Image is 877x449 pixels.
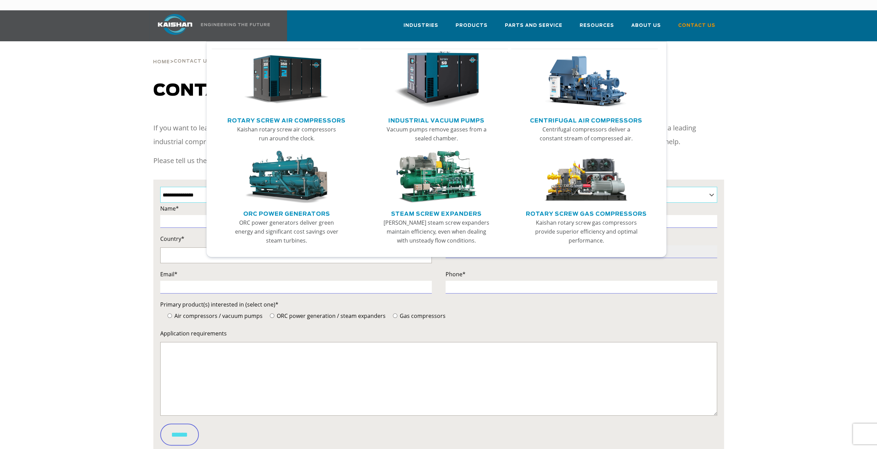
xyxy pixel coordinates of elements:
a: Rotary Screw Air Compressors [227,115,346,125]
a: Resources [580,17,614,40]
a: ORC Power Generators [243,208,330,218]
img: Engineering the future [201,23,270,26]
span: Parts and Service [505,22,562,30]
span: Home [153,60,170,64]
a: About Us [631,17,661,40]
p: Centrifugal compressors deliver a constant stream of compressed air. [532,125,640,143]
a: Steam Screw Expanders [391,208,482,218]
img: thumb-Rotary-Screw-Air-Compressors [244,51,329,108]
a: Industrial Vacuum Pumps [388,115,485,125]
span: Resources [580,22,614,30]
img: thumb-Centrifugal-Air-Compressors [544,51,629,108]
span: Products [456,22,488,30]
a: Rotary Screw Gas Compressors [526,208,647,218]
p: Kaishan rotary screw air compressors run around the clock. [233,125,340,143]
span: Gas compressors [398,312,446,320]
img: thumb-ORC-Power-Generators [244,151,329,204]
input: ORC power generation / steam expanders [270,313,274,318]
a: Kaishan USA [149,10,271,41]
p: ORC power generators deliver green energy and significant cost savings over steam turbines. [233,218,340,245]
input: Gas compressors [393,313,397,318]
p: [PERSON_NAME] steam screw expanders maintain efficiency, even when dealing with unsteady flow con... [383,218,490,245]
label: Email* [160,269,432,279]
a: Home [153,58,170,65]
p: Kaishan rotary screw gas compressors provide superior efficiency and optimal performance. [532,218,640,245]
label: Country* [160,234,432,244]
span: Contact Us [174,59,211,64]
p: If you want to learn more about us and what we can do for you, our team is happy to answer any qu... [153,121,724,149]
label: Application requirements [160,329,717,338]
span: ORC power generation / steam expanders [275,312,386,320]
a: Products [456,17,488,40]
a: Contact Us [678,17,715,40]
img: thumb-Industrial-Vacuum-Pumps [394,51,479,108]
span: Contact Us [678,22,715,30]
span: Contact us [153,83,275,99]
span: About Us [631,22,661,30]
label: Phone* [446,269,717,279]
label: Name* [160,204,432,213]
p: Vacuum pumps remove gasses from a sealed chamber. [383,125,490,143]
img: kaishan logo [149,14,201,35]
div: > [153,41,211,67]
a: Parts and Service [505,17,562,40]
p: Please tell us the nature of your inquiry. [153,154,724,168]
span: Air compressors / vacuum pumps [173,312,263,320]
span: Industries [404,22,438,30]
img: thumb-Steam-Screw-Expanders [394,151,479,204]
a: Centrifugal Air Compressors [530,115,642,125]
a: Industries [404,17,438,40]
input: Air compressors / vacuum pumps [167,313,172,318]
img: thumb-Rotary-Screw-Gas-Compressors [544,151,629,204]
